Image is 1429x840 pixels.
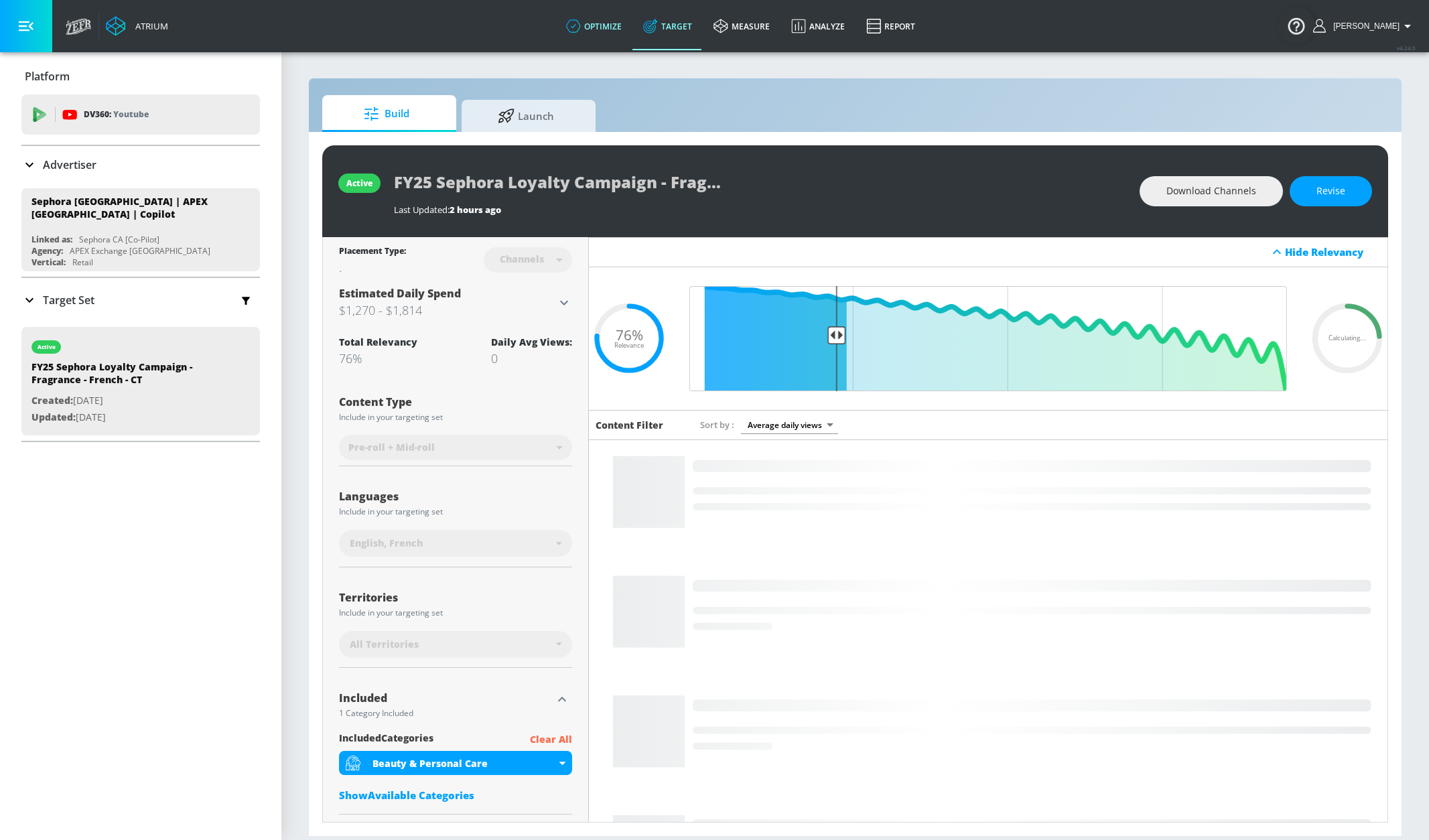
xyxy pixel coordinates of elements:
a: measure [703,2,780,50]
button: [PERSON_NAME] [1313,18,1416,34]
div: active [346,178,372,189]
div: English, French [339,530,572,557]
div: APEX Exchange [GEOGRAPHIC_DATA] [70,245,210,257]
span: Launch [475,100,577,132]
p: [DATE] [31,393,219,409]
div: 0 [491,350,572,366]
div: Last Updated: [394,204,1126,216]
span: login as: shannan.conley@zefr.com [1328,21,1400,31]
a: optimize [555,2,632,50]
span: Revise [1316,183,1345,200]
div: Linked as: [31,234,72,245]
h3: $1,270 - $1,814 [339,301,556,320]
div: Sephora CA [Co-Pilot] [79,234,159,245]
a: Report [856,2,926,50]
p: Youtube [113,107,149,121]
div: Included [339,693,552,703]
span: Pre-roll + Mid-roll [348,441,435,454]
p: Clear All [530,731,572,748]
div: activeFY25 Sephora Loyalty Campaign - Fragrance - French - CTCreated:[DATE]Updated:[DATE] [21,327,260,435]
p: DV360: [84,107,149,122]
div: Platform [21,58,260,95]
span: Download Channels [1166,183,1256,200]
span: Build [336,98,437,130]
input: Final Threshold [683,286,1294,391]
div: Include in your targeting set [339,508,572,516]
div: Advertiser [21,146,260,184]
div: Sephora [GEOGRAPHIC_DATA] | APEX [GEOGRAPHIC_DATA] | Copilot [31,195,238,220]
span: Sort by [700,419,734,431]
span: Relevance [614,342,644,349]
div: Target Set [21,278,260,322]
span: English, French [350,537,423,550]
span: 2 hours ago [450,204,501,216]
p: Advertiser [43,157,96,172]
div: Atrium [130,20,168,32]
p: Target Set [43,293,94,307]
div: DV360: Youtube [21,94,260,135]
div: Beauty & Personal Care [339,751,572,775]
span: Updated: [31,411,76,423]
div: Include in your targeting set [339,413,572,421]
button: Download Channels [1140,176,1283,206]
div: Hide Relevancy [1285,245,1380,259]
div: ShowAvailable Categories [339,788,572,802]
a: Target [632,2,703,50]
h6: Content Filter [596,419,663,431]
span: All Territories [350,638,419,651]
div: Agency: [31,245,63,257]
div: 76% [339,350,417,366]
div: Sephora [GEOGRAPHIC_DATA] | APEX [GEOGRAPHIC_DATA] | CopilotLinked as:Sephora CA [Co-Pilot]Agency... [21,188,260,271]
div: Placement Type: [339,245,406,259]
span: v 4.24.0 [1397,44,1416,52]
a: Atrium [106,16,168,36]
span: Estimated Daily Spend [339,286,461,301]
div: Estimated Daily Spend$1,270 - $1,814 [339,286,572,320]
div: Daily Avg Views: [491,336,572,348]
div: Average daily views [741,416,838,434]
p: [DATE] [31,409,219,426]
span: Created: [31,394,73,407]
div: Hide Relevancy [589,237,1387,267]
div: All Territories [339,631,572,658]
span: included Categories [339,731,433,748]
div: FY25 Sephora Loyalty Campaign - Fragrance - French - CT [31,360,219,393]
div: active [38,344,56,350]
div: Channels [493,253,551,265]
button: Revise [1290,176,1372,206]
div: Retail [72,257,93,268]
span: 76% [616,328,643,342]
button: Open Resource Center [1278,7,1315,44]
div: Total Relevancy [339,336,417,348]
div: 1 Category Included [339,709,552,717]
div: Territories [339,592,572,603]
div: Include in your targeting set [339,609,572,617]
div: Languages [339,491,572,502]
span: Calculating... [1329,335,1366,342]
a: Analyze [780,2,856,50]
div: Beauty & Personal Care [372,757,556,770]
div: Content Type [339,397,572,407]
p: Platform [25,69,70,84]
div: Vertical: [31,257,66,268]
